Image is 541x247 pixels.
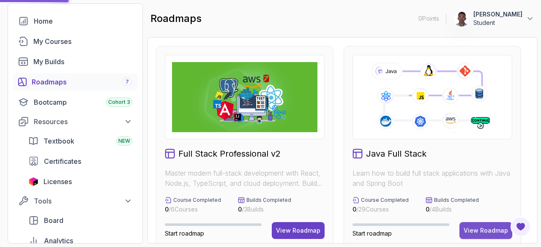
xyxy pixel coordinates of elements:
[23,133,137,149] a: textbook
[464,226,508,235] div: View Roadmap
[453,10,534,27] button: user profile image[PERSON_NAME]Student
[178,148,281,160] h2: Full Stack Professional v2
[44,236,73,246] span: Analytics
[126,79,129,85] span: 7
[32,77,132,87] div: Roadmaps
[352,205,409,214] p: / 29 Courses
[44,176,72,187] span: Licenses
[28,177,38,186] img: jetbrains icon
[13,73,137,90] a: roadmaps
[23,173,137,190] a: licenses
[473,19,522,27] p: Student
[34,97,132,107] div: Bootcamp
[366,148,426,160] h2: Java Full Stack
[118,138,130,144] span: NEW
[33,57,132,67] div: My Builds
[352,168,512,188] p: Learn how to build full stack applications with Java and Spring Boot
[238,205,291,214] p: / 3 Builds
[165,230,204,237] span: Start roadmap
[276,226,320,235] div: View Roadmap
[44,215,63,225] span: Board
[426,206,429,213] span: 0
[511,217,531,237] button: Open Feedback Button
[352,206,356,213] span: 0
[23,212,137,229] a: board
[165,206,169,213] span: 0
[33,36,132,46] div: My Courses
[426,205,479,214] p: / 4 Builds
[13,94,137,111] a: bootcamp
[44,156,81,166] span: Certificates
[23,153,137,170] a: certificates
[34,196,132,206] div: Tools
[13,53,137,70] a: builds
[473,10,522,19] p: [PERSON_NAME]
[434,197,479,204] p: Builds Completed
[13,114,137,129] button: Resources
[34,117,132,127] div: Resources
[418,14,439,23] p: 0 Points
[454,11,470,27] img: user profile image
[13,13,137,30] a: home
[173,197,221,204] p: Course Completed
[172,62,317,132] img: Full Stack Professional v2
[165,205,221,214] p: / 6 Courses
[13,33,137,50] a: courses
[352,230,392,237] span: Start roadmap
[108,99,130,106] span: Cohort 3
[361,197,409,204] p: Course Completed
[238,206,242,213] span: 0
[272,222,325,239] button: View Roadmap
[246,197,291,204] p: Builds Completed
[44,136,74,146] span: Textbook
[150,12,202,25] h2: roadmaps
[459,222,512,239] button: View Roadmap
[165,168,325,188] p: Master modern full-stack development with React, Node.js, TypeScript, and cloud deployment. Build...
[34,16,132,26] div: Home
[13,193,137,209] button: Tools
